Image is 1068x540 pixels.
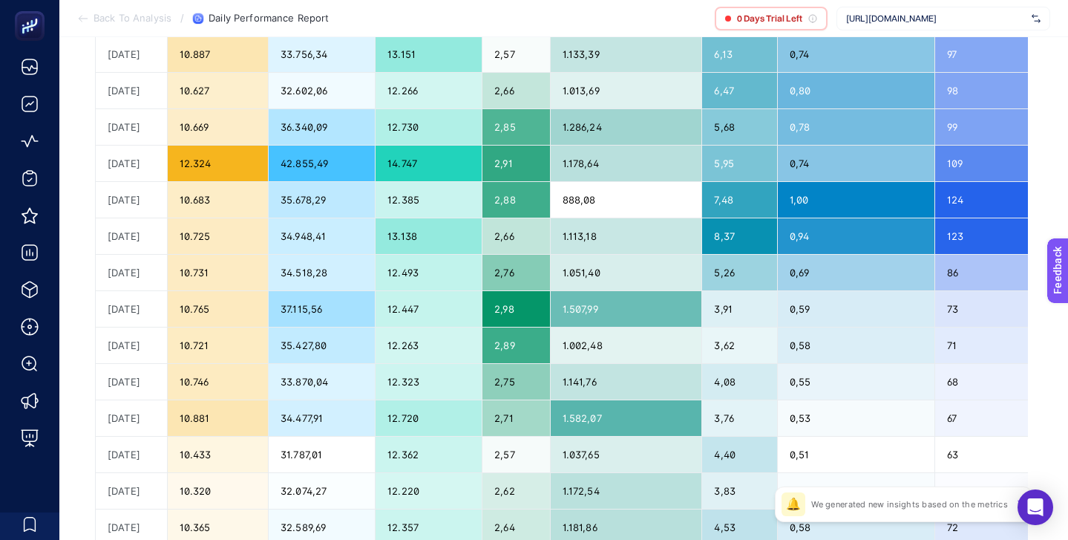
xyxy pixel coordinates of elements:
[168,36,269,72] div: 10.887
[778,291,934,327] div: 0,59
[778,182,934,218] div: 1,00
[482,437,549,472] div: 2,57
[9,4,56,16] span: Feedback
[935,73,1045,108] div: 98
[376,36,482,72] div: 13.151
[778,255,934,290] div: 0,69
[702,437,777,472] div: 4,40
[935,473,1045,509] div: 64
[269,146,375,181] div: 42.855,49
[551,146,702,181] div: 1.178,64
[782,492,805,516] div: 🔔
[376,109,482,145] div: 12.730
[482,36,549,72] div: 2,57
[702,182,777,218] div: 7,48
[551,36,702,72] div: 1.133,39
[935,400,1045,436] div: 67
[778,328,934,363] div: 0,58
[96,146,167,181] div: [DATE]
[551,109,702,145] div: 1.286,24
[482,255,549,290] div: 2,76
[269,255,375,290] div: 34.518,28
[778,36,934,72] div: 0,74
[551,364,702,400] div: 1.141,76
[96,182,167,218] div: [DATE]
[778,73,934,108] div: 0,80
[376,255,482,290] div: 12.493
[702,255,777,290] div: 5,26
[180,12,184,24] span: /
[702,291,777,327] div: 3,91
[269,73,375,108] div: 32.602,06
[935,146,1045,181] div: 109
[702,364,777,400] div: 4,08
[482,146,549,181] div: 2,91
[96,364,167,400] div: [DATE]
[376,218,482,254] div: 13.138
[376,73,482,108] div: 12.266
[551,73,702,108] div: 1.013,69
[702,73,777,108] div: 6,47
[96,473,167,509] div: [DATE]
[702,218,777,254] div: 8,37
[935,36,1045,72] div: 97
[482,109,549,145] div: 2,85
[482,328,549,363] div: 2,89
[269,328,375,363] div: 35.427,80
[94,13,171,25] span: Back To Analysis
[778,473,934,509] div: 0,52
[846,13,1026,25] span: [URL][DOMAIN_NAME]
[96,109,167,145] div: [DATE]
[96,36,167,72] div: [DATE]
[168,182,269,218] div: 10.683
[702,400,777,436] div: 3,76
[935,182,1045,218] div: 124
[376,400,482,436] div: 12.720
[1018,489,1053,525] div: Open Intercom Messenger
[376,182,482,218] div: 12.385
[935,218,1045,254] div: 123
[551,437,702,472] div: 1.037,65
[168,255,269,290] div: 10.731
[811,498,1008,510] p: We generated new insights based on the metrics
[376,473,482,509] div: 12.220
[551,473,702,509] div: 1.172,54
[935,437,1045,472] div: 63
[376,291,482,327] div: 12.447
[269,437,375,472] div: 31.787,01
[376,437,482,472] div: 12.362
[168,400,269,436] div: 10.881
[168,328,269,363] div: 10.721
[269,109,375,145] div: 36.340,09
[269,473,375,509] div: 32.074,27
[482,291,549,327] div: 2,98
[778,400,934,436] div: 0,53
[702,146,777,181] div: 5,95
[551,291,702,327] div: 1.507,99
[778,109,934,145] div: 0,78
[702,473,777,509] div: 3,83
[376,364,482,400] div: 12.323
[1032,11,1041,26] img: svg%3e
[96,437,167,472] div: [DATE]
[96,328,167,363] div: [DATE]
[209,13,329,25] span: Daily Performance Report
[778,218,934,254] div: 0,94
[269,182,375,218] div: 35.678,29
[551,218,702,254] div: 1.113,18
[551,400,702,436] div: 1.582,07
[551,328,702,363] div: 1.002,48
[935,364,1045,400] div: 68
[168,437,269,472] div: 10.433
[168,291,269,327] div: 10.765
[935,291,1045,327] div: 73
[269,291,375,327] div: 37.115,56
[96,291,167,327] div: [DATE]
[96,218,167,254] div: [DATE]
[269,364,375,400] div: 33.870,04
[778,364,934,400] div: 0,55
[96,255,167,290] div: [DATE]
[376,328,482,363] div: 12.263
[551,255,702,290] div: 1.051,40
[702,109,777,145] div: 5,68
